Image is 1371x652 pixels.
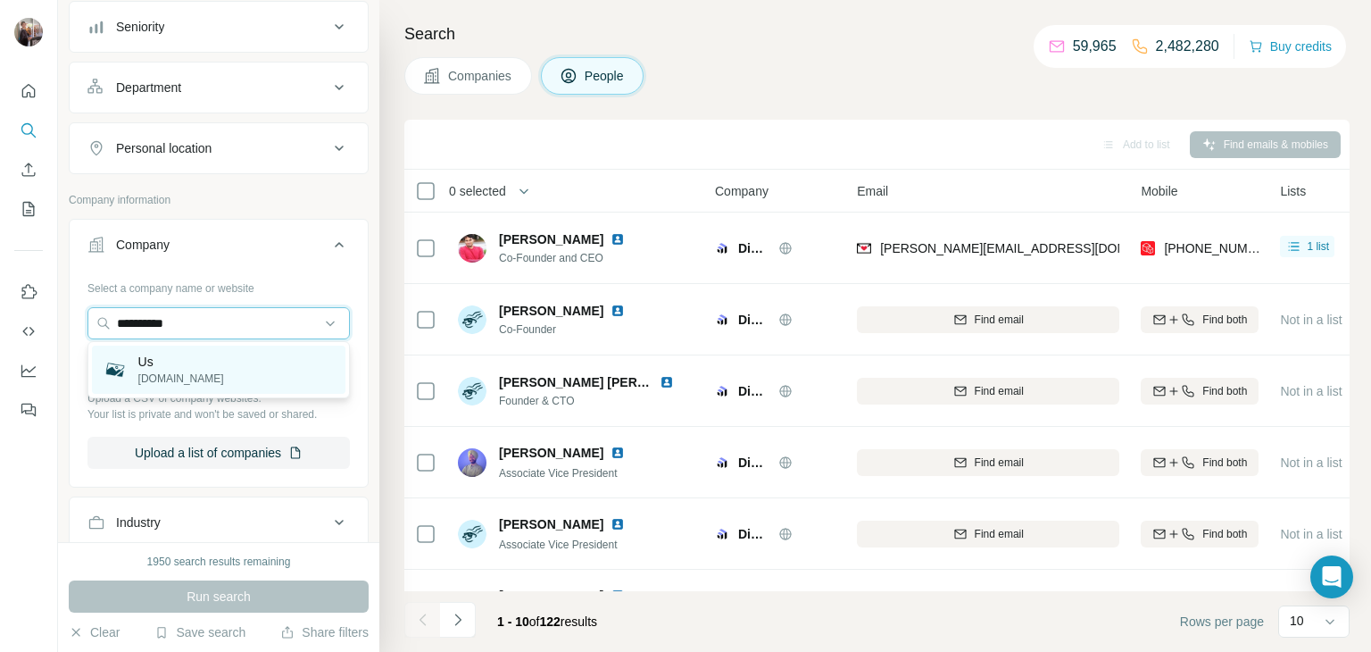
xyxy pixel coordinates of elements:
button: Personal location [70,127,368,170]
button: Share filters [280,623,369,641]
img: LinkedIn logo [611,304,625,318]
img: provider prospeo logo [1141,239,1155,257]
button: Seniority [70,5,368,48]
img: LinkedIn logo [611,232,625,247]
button: Company [70,223,368,273]
button: Enrich CSV [14,154,43,186]
button: Find both [1141,378,1259,405]
button: Search [14,114,43,146]
span: Distacart [738,525,769,543]
div: Open Intercom Messenger [1310,556,1353,598]
span: Lists [1280,182,1306,200]
p: 10 [1290,612,1304,630]
span: Distacart [738,382,769,400]
img: Avatar [458,591,486,620]
p: 59,965 [1073,36,1117,57]
img: provider findymail logo [857,239,871,257]
span: Find email [975,383,1024,399]
img: Avatar [14,18,43,46]
p: Upload a CSV of company websites. [87,390,350,406]
p: Your list is private and won't be saved or shared. [87,406,350,422]
span: Email [857,182,888,200]
div: Select a company name or website [87,273,350,297]
button: Quick start [14,75,43,107]
h4: Search [404,21,1350,46]
button: Buy credits [1249,34,1332,59]
img: Avatar [458,305,486,334]
span: Company [715,182,769,200]
span: [PHONE_NUMBER] [1164,241,1276,255]
p: Us [138,353,224,371]
button: Upload a list of companies [87,437,350,469]
span: Find both [1202,312,1247,328]
span: Associate Vice President [499,539,618,551]
button: Find email [857,449,1119,476]
div: 1950 search results remaining [147,554,291,570]
span: Not in a list [1280,384,1342,398]
span: Distacart [738,311,769,329]
span: [PERSON_NAME] [499,515,603,533]
button: Find email [857,378,1119,405]
span: Find both [1202,455,1247,471]
span: of [529,614,540,629]
div: Personal location [116,139,212,157]
img: Avatar [458,520,486,548]
button: My lists [14,193,43,225]
span: People [585,67,626,85]
span: 1 list [1307,238,1329,255]
span: Not in a list [1280,527,1342,541]
p: 2,482,280 [1156,36,1219,57]
p: [DOMAIN_NAME] [138,371,224,387]
span: Co-Founder [499,322,646,338]
img: LinkedIn logo [660,375,674,389]
span: Associate Vice President [499,467,618,480]
span: [PERSON_NAME][EMAIL_ADDRESS][DOMAIN_NAME] [880,241,1194,255]
button: Find both [1141,521,1259,548]
img: LinkedIn logo [611,589,625,603]
button: Use Surfe on LinkedIn [14,276,43,308]
button: Dashboard [14,355,43,387]
span: Find email [975,312,1024,328]
button: Save search [154,623,245,641]
span: Companies [448,67,513,85]
img: LinkedIn logo [611,446,625,460]
div: Industry [116,514,161,531]
button: Find email [857,521,1119,548]
span: [PERSON_NAME] [499,230,603,248]
img: Avatar [458,377,486,405]
img: Logo of Distacart [715,456,729,470]
button: Clear [69,623,120,641]
span: [PERSON_NAME] [PERSON_NAME] [499,375,712,389]
button: Feedback [14,394,43,426]
p: Company information [69,192,369,208]
div: Company [116,236,170,254]
img: Avatar [458,448,486,477]
span: 1 - 10 [497,614,529,629]
img: Logo of Distacart [715,527,729,541]
div: Seniority [116,18,164,36]
span: 122 [540,614,561,629]
span: Not in a list [1280,456,1342,470]
button: Navigate to next page [440,602,476,638]
span: 0 selected [449,182,506,200]
img: Logo of Distacart [715,313,729,327]
span: Mobile [1141,182,1177,200]
span: Founder & CTO [499,393,695,409]
button: Industry [70,501,368,544]
button: Find both [1141,449,1259,476]
span: Co-Founder and CEO [499,250,646,266]
span: Find both [1202,526,1247,542]
button: Department [70,66,368,109]
button: Find both [1141,306,1259,333]
span: Distacart [738,454,769,472]
button: Use Surfe API [14,315,43,347]
span: [PERSON_NAME] [499,587,603,605]
img: Avatar [458,234,486,263]
div: Department [116,79,181,96]
img: Logo of Distacart [715,384,729,398]
img: LinkedIn logo [611,517,625,531]
img: Us [103,357,128,382]
span: Find both [1202,383,1247,399]
span: Find email [975,455,1024,471]
span: Not in a list [1280,313,1342,327]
